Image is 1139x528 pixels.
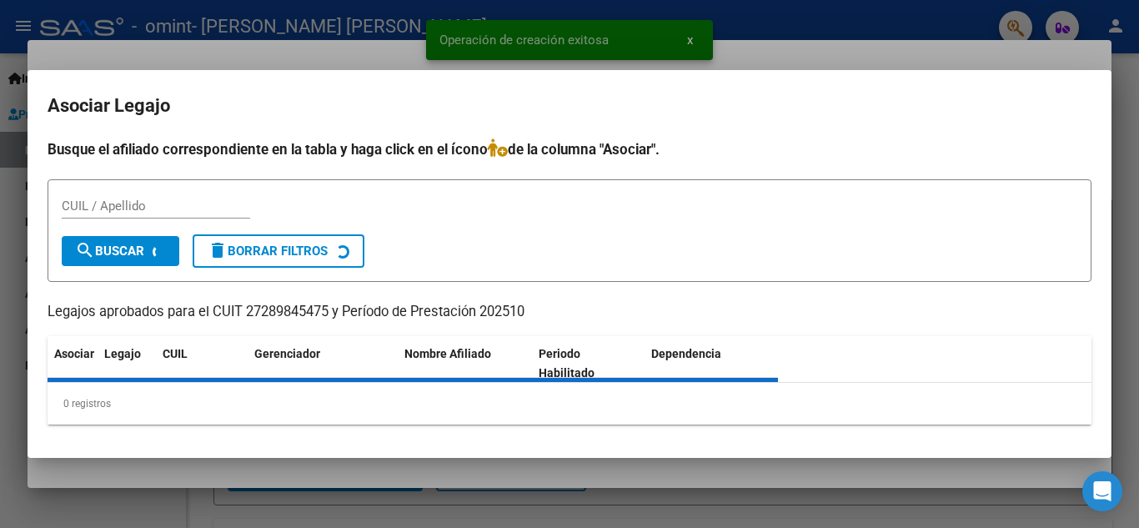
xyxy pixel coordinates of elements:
[54,347,94,360] span: Asociar
[156,336,248,391] datatable-header-cell: CUIL
[62,236,179,266] button: Buscar
[104,347,141,360] span: Legajo
[398,336,532,391] datatable-header-cell: Nombre Afiliado
[532,336,645,391] datatable-header-cell: Periodo Habilitado
[48,138,1091,160] h4: Busque el afiliado correspondiente en la tabla y haga click en el ícono de la columna "Asociar".
[48,302,1091,323] p: Legajos aprobados para el CUIT 27289845475 y Período de Prestación 202510
[48,336,98,391] datatable-header-cell: Asociar
[248,336,398,391] datatable-header-cell: Gerenciador
[75,240,95,260] mat-icon: search
[163,347,188,360] span: CUIL
[193,234,364,268] button: Borrar Filtros
[651,347,721,360] span: Dependencia
[208,244,328,259] span: Borrar Filtros
[98,336,156,391] datatable-header-cell: Legajo
[208,240,228,260] mat-icon: delete
[48,90,1091,122] h2: Asociar Legajo
[75,244,144,259] span: Buscar
[1082,471,1122,511] div: Open Intercom Messenger
[539,347,595,380] span: Periodo Habilitado
[254,347,320,360] span: Gerenciador
[645,336,779,391] datatable-header-cell: Dependencia
[404,347,491,360] span: Nombre Afiliado
[48,383,1091,425] div: 0 registros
